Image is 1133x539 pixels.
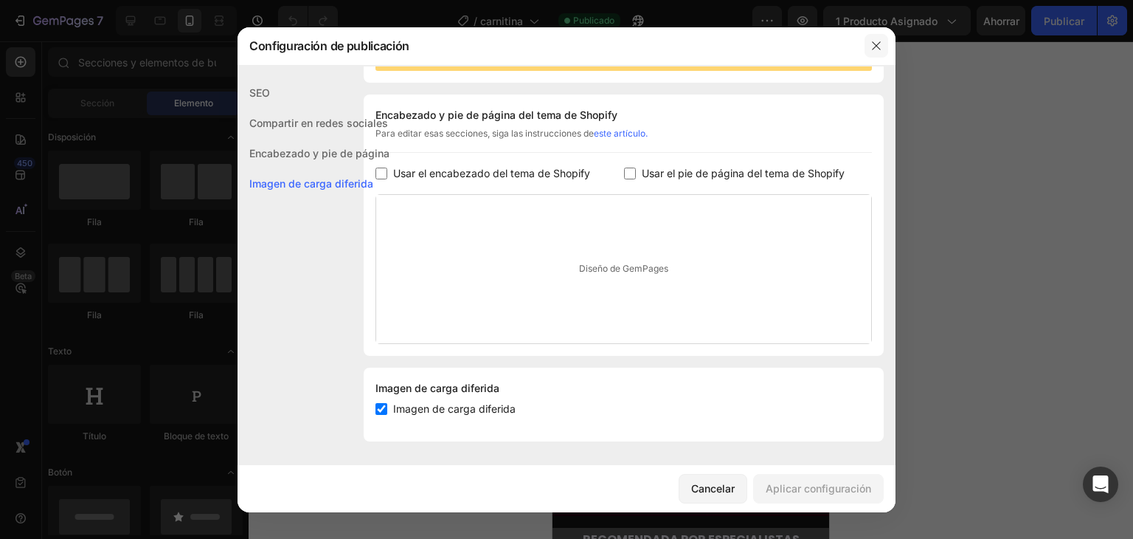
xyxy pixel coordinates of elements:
[2,41,77,59] p: ENVIO GRATIS
[249,147,389,159] font: Encabezado y pie de página
[579,263,668,274] font: Diseño de GemPages
[103,41,181,59] p: PAGA EN CASA
[691,482,735,495] font: Cancelar
[249,177,373,190] font: Imagen de carga diferida
[594,128,648,139] a: este artículo.
[249,86,270,99] font: SEO
[206,41,281,59] p: ENVIO GRATIS
[393,402,516,415] font: Imagen de carga diferida
[375,109,617,121] font: Encabezado y pie de página del tema de Shopify
[753,474,884,504] button: Aplicar configuración
[375,128,594,139] font: Para editar esas secciones, siga las instrucciones de
[766,482,871,495] font: Aplicar configuración
[393,167,590,179] font: Usar el encabezado del tema de Shopify
[249,117,388,129] font: Compartir en redes sociales
[375,382,499,394] font: Imagen de carga diferida
[642,167,845,179] font: Usar el pie de página del tema de Shopify
[74,7,173,22] span: iPhone 13 Mini ( 375 px)
[1083,467,1118,502] div: Abrir Intercom Messenger
[249,38,409,53] font: Configuración de publicación
[679,474,747,504] button: Cancelar
[1,488,275,509] p: RECOMENDADA POR ESPECIALISTAS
